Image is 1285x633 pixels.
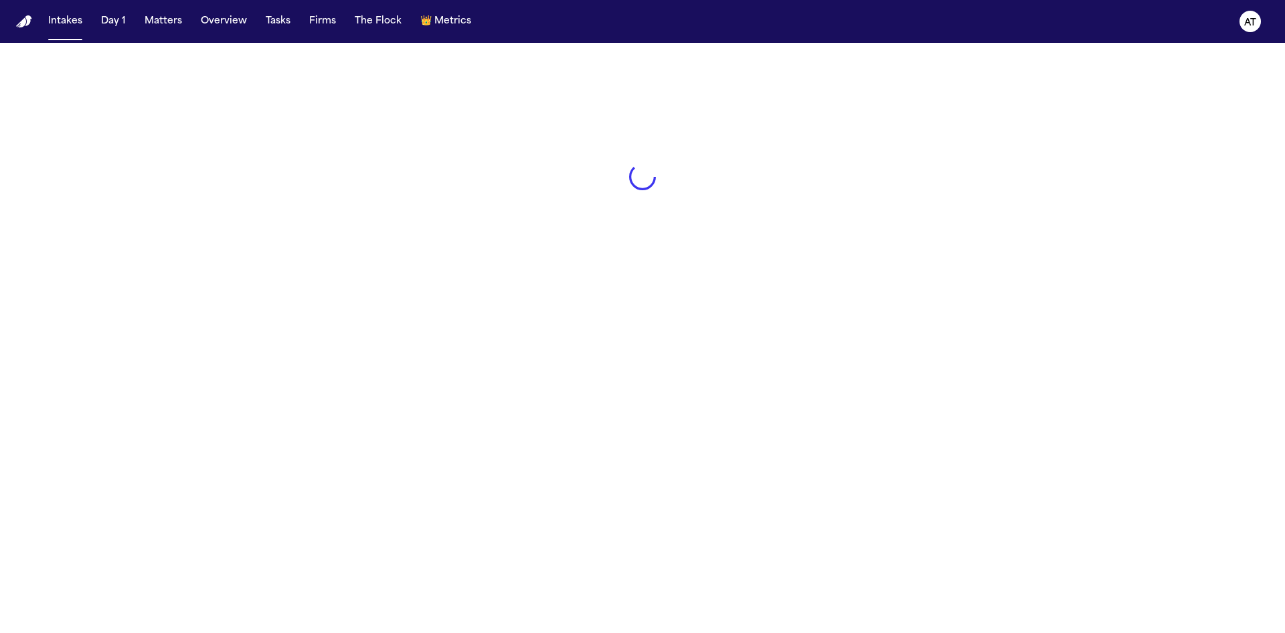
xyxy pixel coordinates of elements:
button: Day 1 [96,9,131,33]
button: Tasks [260,9,296,33]
button: Matters [139,9,187,33]
button: Overview [195,9,252,33]
img: Finch Logo [16,15,32,28]
a: Home [16,15,32,28]
button: Firms [304,9,341,33]
button: The Flock [349,9,407,33]
button: crownMetrics [415,9,477,33]
button: Intakes [43,9,88,33]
